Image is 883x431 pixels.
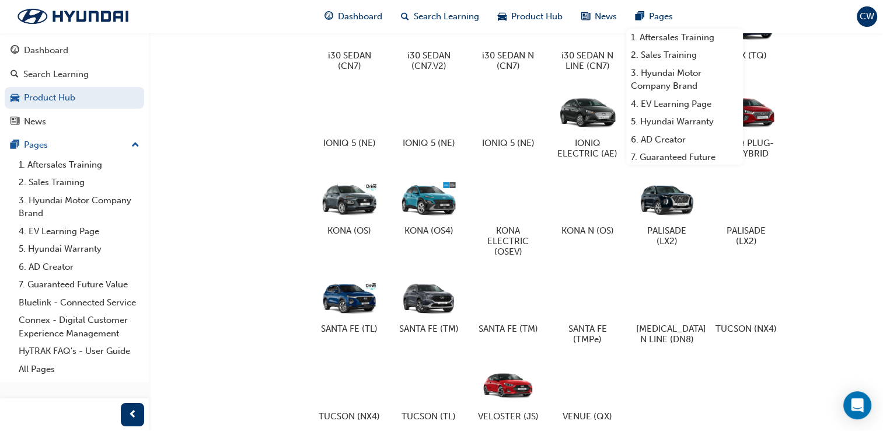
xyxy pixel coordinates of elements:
a: 6. AD Creator [626,131,743,149]
a: news-iconNews [572,5,626,29]
a: SANTA FE (TM) [473,271,543,339]
span: Product Hub [511,10,563,23]
span: pages-icon [11,140,19,151]
h5: iMAX (TQ) [716,50,777,61]
a: 2. Sales Training [626,46,743,64]
span: guage-icon [11,46,19,56]
span: prev-icon [128,408,137,422]
a: IONIQ PLUG-IN-HYBRID [711,85,781,164]
a: 3. Hyundai Motor Company Brand [626,64,743,95]
a: SANTA FE (TMPe) [553,271,623,349]
a: 1. Aftersales Training [626,29,743,47]
button: Pages [5,134,144,156]
a: 5. Hyundai Warranty [14,240,144,258]
a: TUCSON (NX4) [315,359,385,426]
a: search-iconSearch Learning [392,5,488,29]
a: HyTRAK FAQ's - User Guide [14,342,144,360]
div: Dashboard [24,44,68,57]
button: CW [857,6,877,27]
a: pages-iconPages [626,5,682,29]
h5: IONIQ 5 (NE) [398,138,459,148]
h5: [MEDICAL_DATA] N LINE (DN8) [636,324,697,345]
a: 7. Guaranteed Future Value [14,276,144,294]
a: All Pages [14,360,144,378]
h5: SANTA FE (TM) [398,324,459,334]
span: news-icon [11,117,19,127]
a: Product Hub [5,87,144,109]
a: VENUE (QX) [553,359,623,426]
img: Trak [6,4,140,29]
span: search-icon [401,9,409,24]
h5: IONIQ 5 (NE) [319,138,380,148]
h5: IONIQ 5 (NE) [477,138,539,148]
span: car-icon [498,9,507,24]
a: Dashboard [5,40,144,61]
a: TUCSON (TL) [394,359,464,426]
span: News [595,10,617,23]
div: Search Learning [23,68,89,81]
a: IONIQ ELECTRIC (AE) [553,85,623,164]
h5: VELOSTER (JS) [477,411,539,422]
span: car-icon [11,93,19,103]
h5: i30 SEDAN (CN7) [319,50,380,71]
h5: PALISADE (LX2) [636,225,697,246]
span: Dashboard [338,10,382,23]
a: 6. AD Creator [14,258,144,276]
h5: IONIQ ELECTRIC (AE) [557,138,618,159]
span: Pages [649,10,673,23]
a: Search Learning [5,64,144,85]
button: DashboardSearch LearningProduct HubNews [5,37,144,134]
h5: PALISADE (LX2) [716,225,777,246]
a: Bluelink - Connected Service [14,294,144,312]
h5: TUCSON (TL) [398,411,459,422]
a: VELOSTER (JS) [473,359,543,426]
a: Connex - Digital Customer Experience Management [14,311,144,342]
h5: KONA N (OS) [557,225,618,236]
span: guage-icon [324,9,333,24]
a: IONIQ 5 (NE) [394,85,464,153]
span: CW [860,10,874,23]
h5: SANTA FE (TL) [319,324,380,334]
a: KONA (OS4) [394,173,464,241]
a: 4. EV Learning Page [626,95,743,113]
a: KONA (OS) [315,173,385,241]
a: [MEDICAL_DATA] N LINE (DN8) [632,271,702,349]
h5: KONA ELECTRIC (OSEV) [477,225,539,257]
div: News [24,115,46,128]
h5: SANTA FE (TMPe) [557,324,618,345]
a: PALISADE (LX2) [632,173,702,251]
span: pages-icon [636,9,644,24]
a: TUCSON (NX4) [711,271,781,339]
a: IONIQ 5 (NE) [473,85,543,153]
h5: SANTA FE (TM) [477,324,539,334]
h5: VENUE (QX) [557,411,618,422]
a: car-iconProduct Hub [488,5,572,29]
span: search-icon [11,69,19,80]
h5: TUCSON (NX4) [319,411,380,422]
a: SANTA FE (TM) [394,271,464,339]
a: 2. Sales Training [14,173,144,192]
a: guage-iconDashboard [315,5,392,29]
a: IONIQ 5 (NE) [315,85,385,153]
a: 5. Hyundai Warranty [626,113,743,131]
h5: i30 SEDAN N LINE (CN7) [557,50,618,71]
a: 3. Hyundai Motor Company Brand [14,192,144,223]
h5: IONIQ PLUG-IN-HYBRID [716,138,777,159]
h5: i30 SEDAN (CN7.V2) [398,50,459,71]
a: KONA N (OS) [553,173,623,241]
span: up-icon [131,138,139,153]
a: PALISADE (LX2) [711,173,781,251]
a: SANTA FE (TL) [315,271,385,339]
h5: KONA (OS4) [398,225,459,236]
div: Pages [24,138,48,152]
a: News [5,111,144,133]
div: Open Intercom Messenger [843,391,871,419]
a: 4. EV Learning Page [14,223,144,241]
h5: KONA (OS) [319,225,380,236]
a: 7. Guaranteed Future Value [626,148,743,179]
span: news-icon [581,9,590,24]
a: 1. Aftersales Training [14,156,144,174]
a: KONA ELECTRIC (OSEV) [473,173,543,262]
